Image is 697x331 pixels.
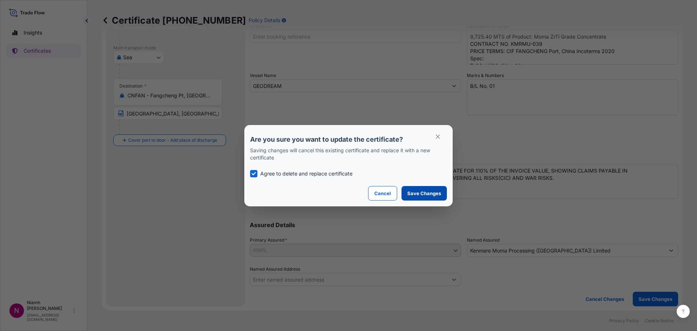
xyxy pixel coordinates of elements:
[250,147,447,161] p: Saving changes will cancel this existing certificate and replace it with a new certificate
[368,186,397,201] button: Cancel
[260,170,352,177] p: Agree to delete and replace certificate
[374,190,391,197] p: Cancel
[250,135,447,144] p: Are you sure you want to update the certificate?
[407,190,441,197] p: Save Changes
[402,186,447,201] button: Save Changes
